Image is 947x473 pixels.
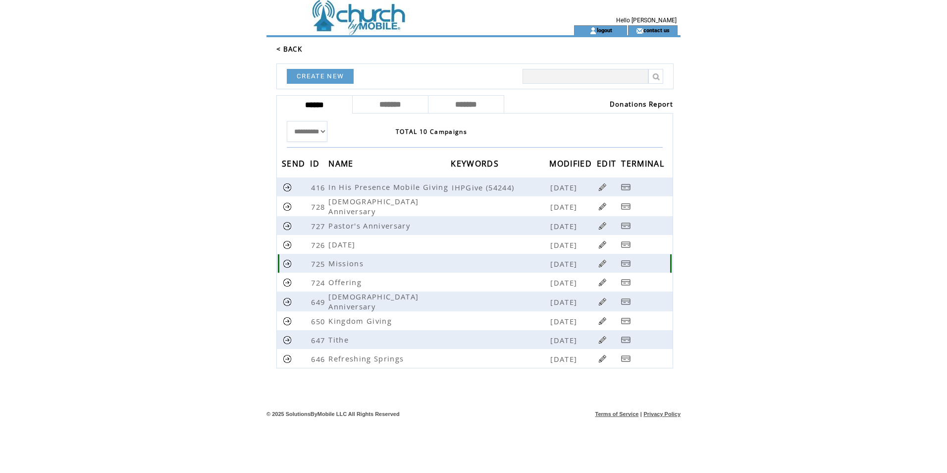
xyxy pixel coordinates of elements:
[328,182,451,192] span: In His Presence Mobile Giving
[328,258,366,268] span: Missions
[550,202,579,212] span: [DATE]
[643,27,670,33] a: contact us
[550,316,579,326] span: [DATE]
[328,292,419,311] span: [DEMOGRAPHIC_DATA] Anniversary
[328,335,351,345] span: Tithe
[328,221,413,231] span: Pastor's Anniversary
[311,202,327,212] span: 728
[550,259,579,269] span: [DATE]
[643,411,681,417] a: Privacy Policy
[597,156,619,174] span: EDIT
[616,17,677,24] span: Hello [PERSON_NAME]
[311,335,327,345] span: 647
[549,160,594,166] a: MODIFIED
[287,69,354,84] a: CREATE NEW
[396,127,467,136] span: TOTAL 10 Campaigns
[311,354,327,364] span: 646
[550,354,579,364] span: [DATE]
[550,240,579,250] span: [DATE]
[550,335,579,345] span: [DATE]
[311,278,327,288] span: 724
[328,354,406,363] span: Refreshing Springs
[621,156,667,174] span: TERMINAL
[310,156,322,174] span: ID
[328,316,394,326] span: Kingdom Giving
[311,240,327,250] span: 726
[589,27,597,35] img: account_icon.gif
[452,182,548,192] span: IHPGive (54244)
[311,259,327,269] span: 725
[311,297,327,307] span: 649
[266,411,400,417] span: © 2025 SolutionsByMobile LLC All Rights Reserved
[282,156,308,174] span: SEND
[311,316,327,326] span: 650
[550,182,579,192] span: [DATE]
[276,45,302,54] a: < BACK
[640,411,642,417] span: |
[550,278,579,288] span: [DATE]
[328,156,356,174] span: NAME
[328,196,419,216] span: [DEMOGRAPHIC_DATA] Anniversary
[550,221,579,231] span: [DATE]
[328,277,364,287] span: Offering
[550,297,579,307] span: [DATE]
[610,100,673,109] a: Donations Report
[451,156,501,174] span: KEYWORDS
[636,27,643,35] img: contact_us_icon.gif
[549,156,594,174] span: MODIFIED
[597,27,612,33] a: logout
[310,160,322,166] a: ID
[328,239,358,249] span: [DATE]
[311,221,327,231] span: 727
[451,160,501,166] a: KEYWORDS
[595,411,639,417] a: Terms of Service
[311,182,327,192] span: 416
[328,160,356,166] a: NAME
